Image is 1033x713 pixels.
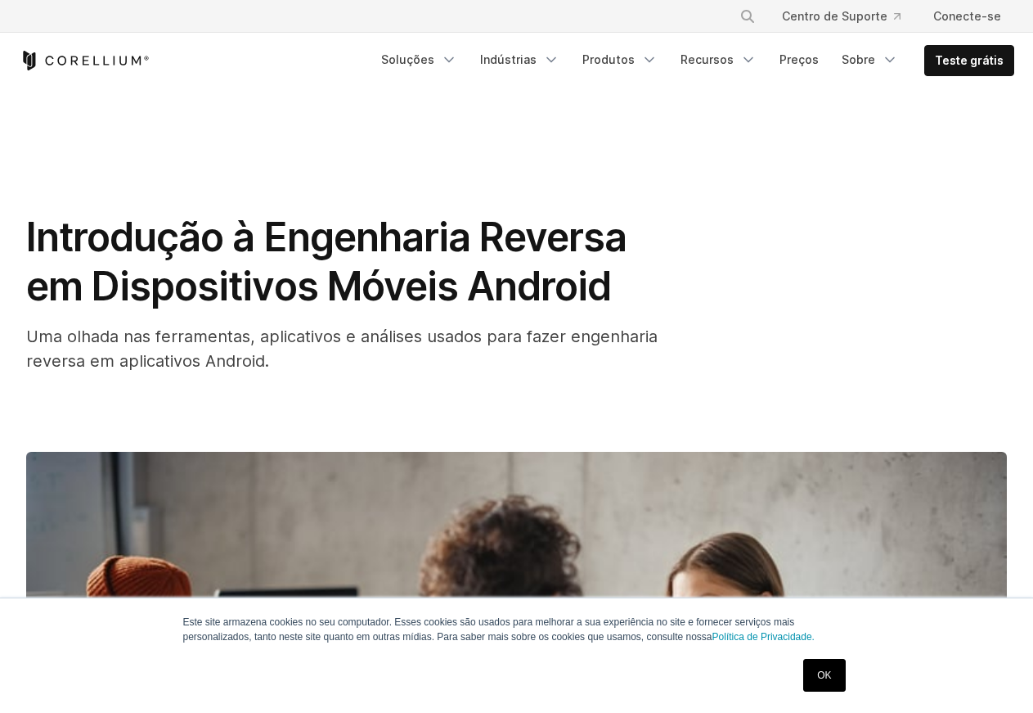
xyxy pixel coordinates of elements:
[480,52,537,66] font: Indústrias
[935,53,1004,67] font: Teste grátis
[582,52,635,66] font: Produtos
[183,616,795,643] font: Este site armazena cookies no seu computador. Esses cookies são usados ​​para melhorar a sua expe...
[779,52,819,66] font: Preços
[712,631,815,643] a: Política de Privacidade.
[680,52,734,66] font: Recursos
[26,213,627,310] font: Introdução à Engenharia Reversa em Dispositivos Móveis Android
[803,659,845,692] a: OK
[842,52,875,66] font: Sobre
[20,51,150,70] a: Página inicial do Corellium
[371,45,1014,76] div: Menu de navegação
[817,670,831,681] font: OK
[381,52,434,66] font: Soluções
[26,327,658,371] font: Uma olhada nas ferramentas, aplicativos e análises usados ​​para fazer engenharia reversa em apli...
